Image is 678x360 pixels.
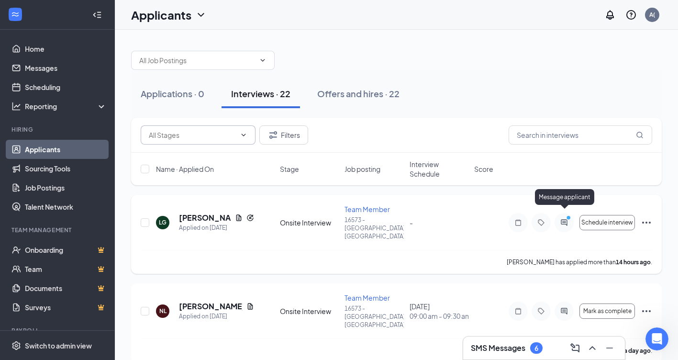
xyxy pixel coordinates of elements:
[535,307,547,315] svg: Tag
[280,218,339,227] div: Onsite Interview
[581,219,633,226] span: Schedule interview
[645,327,668,350] iframe: Intercom live chat
[25,39,107,58] a: Home
[512,307,524,315] svg: Note
[641,305,652,317] svg: Ellipses
[636,131,644,139] svg: MagnifyingGlass
[92,10,102,20] svg: Collapse
[259,56,267,64] svg: ChevronDown
[246,303,254,310] svg: Document
[345,216,403,240] p: 16573 - [GEOGRAPHIC_DATA], [GEOGRAPHIC_DATA]
[345,304,403,329] p: 16573 - [GEOGRAPHIC_DATA], [GEOGRAPHIC_DATA]
[624,347,651,354] b: a day ago
[11,226,105,234] div: Team Management
[579,304,635,319] button: Mark as complete
[25,240,107,259] a: OnboardingCrown
[616,259,651,266] b: 14 hours ago
[410,311,468,321] span: 09:00 am - 09:30 am
[25,58,107,78] a: Messages
[280,306,339,316] div: Onsite Interview
[604,342,615,354] svg: Minimize
[246,214,254,222] svg: Reapply
[280,164,299,174] span: Stage
[512,219,524,226] svg: Note
[585,340,600,356] button: ChevronUp
[535,189,594,205] div: Message applicant
[567,340,583,356] button: ComposeMessage
[410,302,468,321] div: [DATE]
[587,342,598,354] svg: ChevronUp
[25,279,107,298] a: DocumentsCrown
[625,9,637,21] svg: QuestionInfo
[25,178,107,197] a: Job Postings
[11,10,20,19] svg: WorkstreamLogo
[507,258,652,266] p: [PERSON_NAME] has applied more than .
[131,7,191,23] h1: Applicants
[534,344,538,352] div: 6
[345,164,380,174] span: Job posting
[535,219,547,226] svg: Tag
[240,131,247,139] svg: ChevronDown
[231,88,290,100] div: Interviews · 22
[410,159,468,179] span: Interview Schedule
[25,159,107,178] a: Sourcing Tools
[139,55,255,66] input: All Job Postings
[317,88,400,100] div: Offers and hires · 22
[25,197,107,216] a: Talent Network
[179,312,254,321] div: Applied on [DATE]
[604,9,616,21] svg: Notifications
[159,218,167,226] div: LG
[179,223,254,233] div: Applied on [DATE]
[410,218,413,227] span: -
[179,301,243,312] h5: [PERSON_NAME]
[195,9,207,21] svg: ChevronDown
[641,217,652,228] svg: Ellipses
[474,164,493,174] span: Score
[11,125,105,134] div: Hiring
[11,341,21,350] svg: Settings
[569,342,581,354] svg: ComposeMessage
[564,215,576,223] svg: PrimaryDot
[25,341,92,350] div: Switch to admin view
[25,259,107,279] a: TeamCrown
[583,308,632,315] span: Mark as complete
[11,101,21,111] svg: Analysis
[649,11,655,19] div: A(
[345,293,390,302] span: Team Member
[602,340,617,356] button: Minimize
[159,307,167,315] div: NL
[267,129,279,141] svg: Filter
[235,214,243,222] svg: Document
[25,298,107,317] a: SurveysCrown
[25,140,107,159] a: Applicants
[149,130,236,140] input: All Stages
[11,326,105,335] div: Payroll
[25,78,107,97] a: Scheduling
[259,125,308,145] button: Filter Filters
[141,88,204,100] div: Applications · 0
[558,219,570,226] svg: ActiveChat
[558,307,570,315] svg: ActiveChat
[179,213,231,223] h5: [PERSON_NAME]
[509,125,652,145] input: Search in interviews
[579,215,635,230] button: Schedule interview
[345,205,390,214] span: Team Member
[471,343,525,353] h3: SMS Messages
[25,101,107,111] div: Reporting
[156,164,214,174] span: Name · Applied On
